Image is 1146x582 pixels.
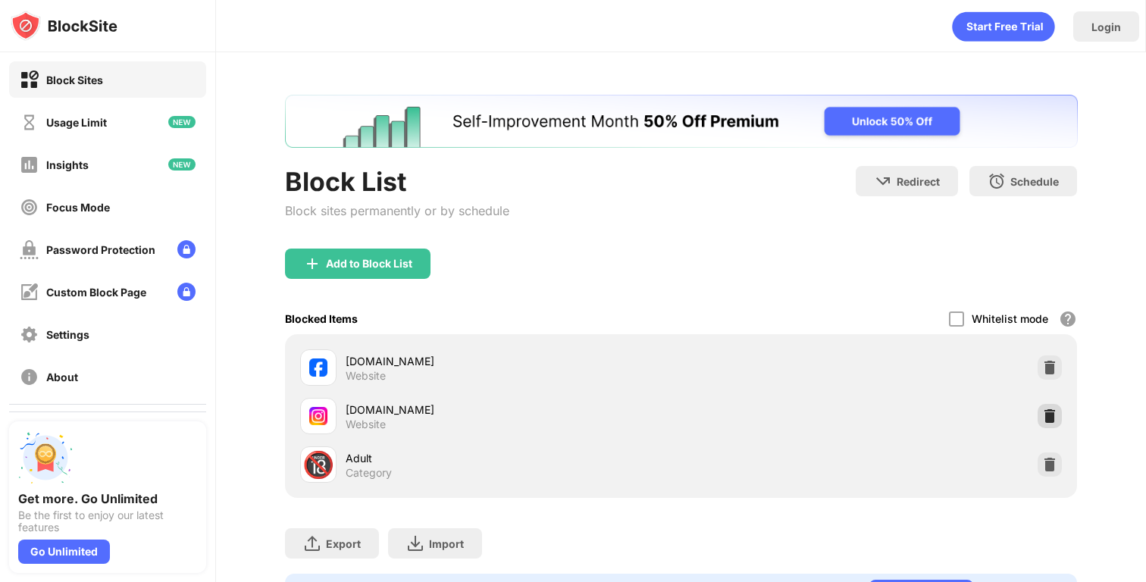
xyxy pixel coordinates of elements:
div: Block Sites [46,74,103,86]
img: push-unlimited.svg [18,430,73,485]
div: Get more. Go Unlimited [18,491,197,506]
div: Focus Mode [46,201,110,214]
div: Settings [46,328,89,341]
div: Custom Block Page [46,286,146,299]
div: [DOMAIN_NAME] [346,353,681,369]
div: Export [326,537,361,550]
div: Go Unlimited [18,540,110,564]
div: [DOMAIN_NAME] [346,402,681,418]
iframe: Banner [285,95,1078,148]
img: logo-blocksite.svg [11,11,117,41]
img: new-icon.svg [168,116,196,128]
img: new-icon.svg [168,158,196,171]
img: favicons [309,358,327,377]
div: Adult [346,450,681,466]
img: block-on.svg [20,70,39,89]
div: Whitelist mode [972,312,1048,325]
div: Website [346,369,386,383]
div: Redirect [897,175,940,188]
img: password-protection-off.svg [20,240,39,259]
div: Blocked Items [285,312,358,325]
div: animation [952,11,1055,42]
div: Schedule [1010,175,1059,188]
div: Usage Limit [46,116,107,129]
div: About [46,371,78,383]
img: customize-block-page-off.svg [20,283,39,302]
img: insights-off.svg [20,155,39,174]
div: Login [1091,20,1121,33]
div: Block sites permanently or by schedule [285,203,509,218]
img: time-usage-off.svg [20,113,39,132]
div: Be the first to enjoy our latest features [18,509,197,533]
div: Import [429,537,464,550]
div: Category [346,466,392,480]
div: 🔞 [302,449,334,480]
div: Add to Block List [326,258,412,270]
div: Block List [285,166,509,197]
img: lock-menu.svg [177,283,196,301]
img: favicons [309,407,327,425]
div: Website [346,418,386,431]
img: settings-off.svg [20,325,39,344]
img: lock-menu.svg [177,240,196,258]
img: focus-off.svg [20,198,39,217]
div: Insights [46,158,89,171]
img: about-off.svg [20,368,39,386]
div: Password Protection [46,243,155,256]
